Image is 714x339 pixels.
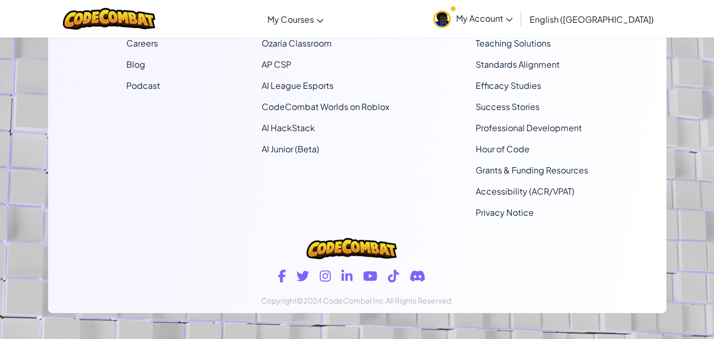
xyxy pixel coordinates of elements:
[261,296,296,305] span: Copyright
[476,59,560,70] a: Standards Alignment
[267,14,314,25] span: My Courses
[262,5,329,33] a: My Courses
[262,143,319,154] a: AI Junior (Beta)
[63,8,155,30] img: CodeCombat logo
[126,38,158,49] a: Careers
[524,5,659,33] a: English ([GEOGRAPHIC_DATA])
[476,164,588,176] a: Grants & Funding Resources
[262,80,333,91] a: AI League Esports
[476,143,530,154] a: Hour of Code
[428,2,518,35] a: My Account
[126,80,160,91] a: Podcast
[386,296,453,305] span: All Rights Reserved.
[476,207,534,218] a: Privacy Notice
[476,38,551,49] a: Teaching Solutions
[296,296,386,305] span: ©2024 CodeCombat Inc.
[476,122,582,133] a: Professional Development
[433,11,451,28] img: avatar
[262,59,291,70] a: AP CSP
[476,80,541,91] a: Efficacy Studies
[262,122,315,133] a: AI HackStack
[476,101,540,112] a: Success Stories
[530,14,654,25] span: English ([GEOGRAPHIC_DATA])
[476,186,574,197] a: Accessibility (ACR/VPAT)
[262,38,332,49] a: Ozaria Classroom
[126,59,145,70] a: Blog
[307,238,396,259] img: CodeCombat logo
[456,13,513,24] span: My Account
[262,101,390,112] a: CodeCombat Worlds on Roblox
